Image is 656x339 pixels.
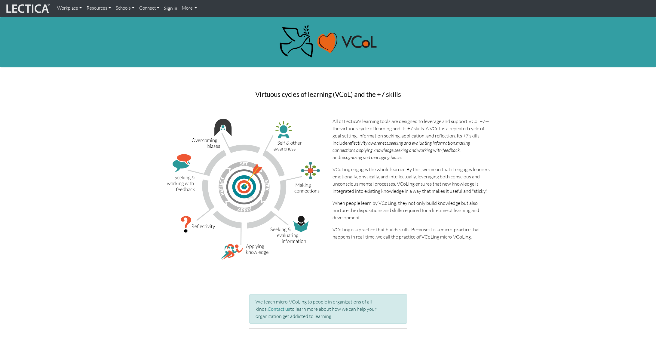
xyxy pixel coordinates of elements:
p: When people learn by VCoLing, they not only build knowledge but also nurture the dispositions and... [333,199,490,221]
a: Connect [137,2,162,14]
a: More [179,2,200,14]
p: All of Lectica's learning tools are designed to leverage and support VCoL+7—the virtuous cycle of... [333,118,490,161]
a: Contact us [268,306,290,312]
i: applying knowledge [356,147,394,153]
a: Sign in [162,2,179,14]
i: reflectivity [348,140,367,146]
div: We teach micro-VCoLing to people in organizations of all kinds. to learn more about how we can he... [249,294,407,324]
i: recognizing and managing biases [340,154,402,160]
strong: Sign in [164,5,177,11]
a: Schools [113,2,137,14]
i: seeking and working with feedback [394,147,460,153]
a: Workplace [55,2,84,14]
i: seeking and evaluating information [389,140,455,146]
h3: Virtuous cycles of learning (VCoL) and the +7 skills [249,91,407,98]
img: VCoL+7 illustration [166,118,323,261]
i: awareness [368,140,388,146]
i: making connections [333,140,470,153]
a: Resources [84,2,113,14]
p: VCoLing is a practice that builds skills. Because it is a micro-practice that happens in real-tim... [333,226,490,240]
img: lecticalive [5,3,50,14]
p: VCoLing engages the whole learner. By this, we mean that it engages learners emotionally, physica... [333,166,490,195]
